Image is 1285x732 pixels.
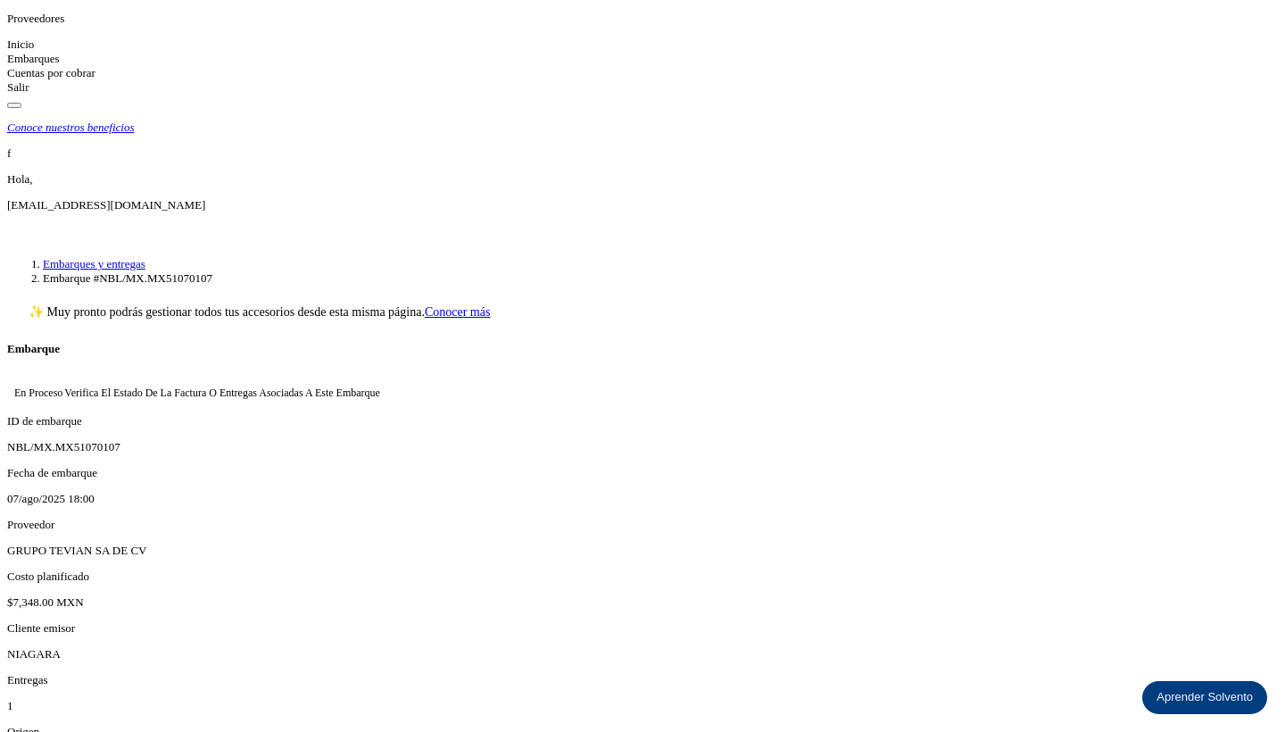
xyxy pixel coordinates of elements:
div: Embarques [7,52,1278,66]
p: En proceso [14,387,62,400]
a: Salir [7,80,29,94]
p: NIAGARA [7,647,1278,661]
div: Cuentas por cobrar [7,66,1278,80]
label: Cliente emisor [7,621,75,635]
span: f [7,146,11,160]
h4: Embarque [7,342,387,356]
p: Hola, [7,172,1278,187]
p: factura@grupotevian.com [7,198,1278,212]
span: ✨ Muy pronto podrás gestionar todos tus accesorios desde esta misma página. [29,305,425,319]
div: Aprender Solvento [1142,681,1267,714]
p: $7,348.00 MXN [7,595,1278,610]
a: Inicio [7,37,34,51]
p: Verifica el estado de la factura o entregas asociadas a este embarque [64,387,380,400]
a: Conoce nuestros beneficios [7,121,1278,135]
label: ID de embarque [7,414,82,428]
p: 1 [7,699,1278,713]
label: Fecha de embarque [7,466,97,479]
p: 07/ago/2025 18:00 [7,492,1278,506]
label: Costo planificado [7,570,89,583]
p: Aprender Solvento [1156,688,1253,707]
p: Conoce nuestros beneficios [7,121,135,135]
span: Embarque #NBL/MX.MX51070107 [43,271,212,285]
label: Entregas [7,673,47,686]
div: EmbarqueEn proceso Verifica el estado de la factura o entregas asociadas a este embarque [7,327,1278,414]
p: Proveedores [7,12,1278,26]
div: Salir [7,80,1278,95]
p: NBL/MX.MX51070107 [7,440,1278,454]
a: Cuentas por cobrar [7,66,95,79]
a: Embarques [7,52,59,65]
label: Proveedor [7,518,54,531]
p: GRUPO TEVIAN SA DE CV [7,544,1278,558]
nav: breadcrumb [7,257,1278,286]
a: Embarques y entregas [43,257,145,270]
a: Conocer más [425,305,490,319]
div: Inicio [7,37,1278,52]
